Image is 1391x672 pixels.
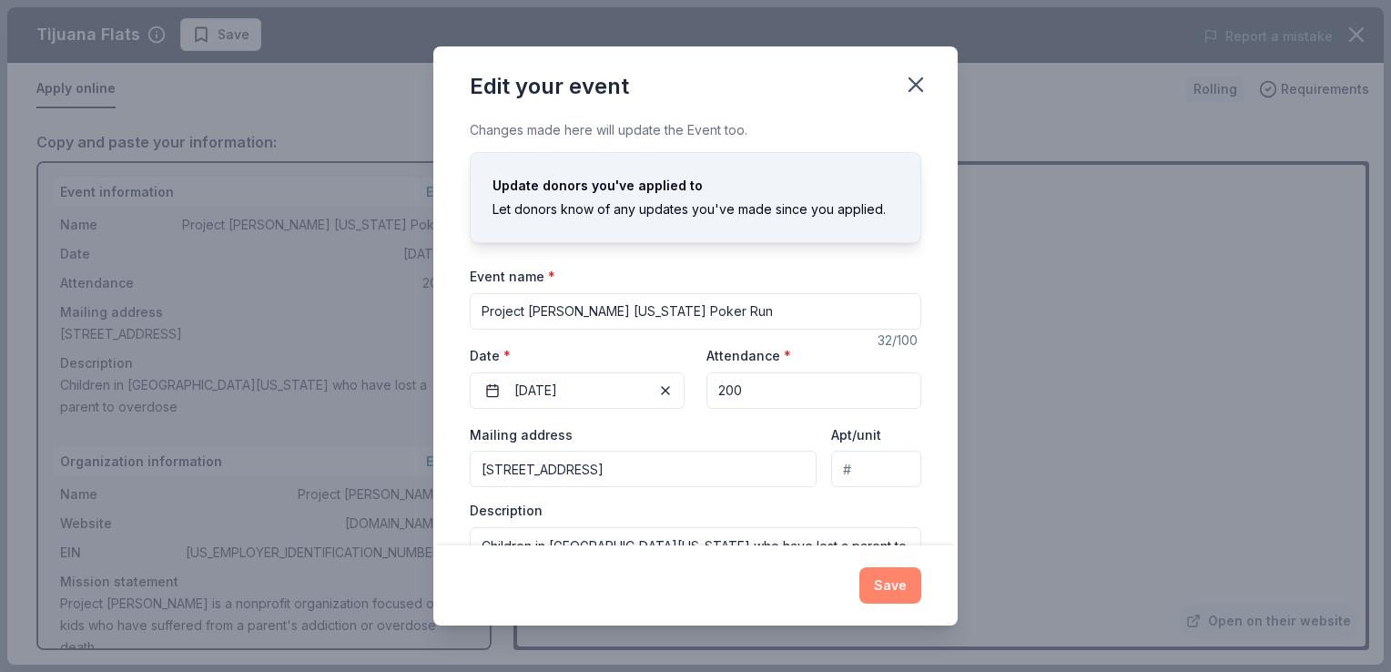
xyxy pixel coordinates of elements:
[492,175,899,197] div: Update donors you've applied to
[470,119,921,141] div: Changes made here will update the Event too.
[878,330,921,351] div: 32 /100
[470,347,685,365] label: Date
[859,567,921,604] button: Save
[831,426,881,444] label: Apt/unit
[470,372,685,409] button: [DATE]
[470,502,543,520] label: Description
[470,268,555,286] label: Event name
[470,72,629,101] div: Edit your event
[470,451,817,487] input: Enter a US address
[706,372,921,409] input: 20
[470,293,921,330] input: Spring Fundraiser
[470,426,573,444] label: Mailing address
[470,527,921,609] textarea: Children in [GEOGRAPHIC_DATA][US_STATE] who have lost a parent to overdose
[706,347,791,365] label: Attendance
[831,451,921,487] input: #
[492,199,899,220] div: Let donors know of any updates you've made since you applied.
